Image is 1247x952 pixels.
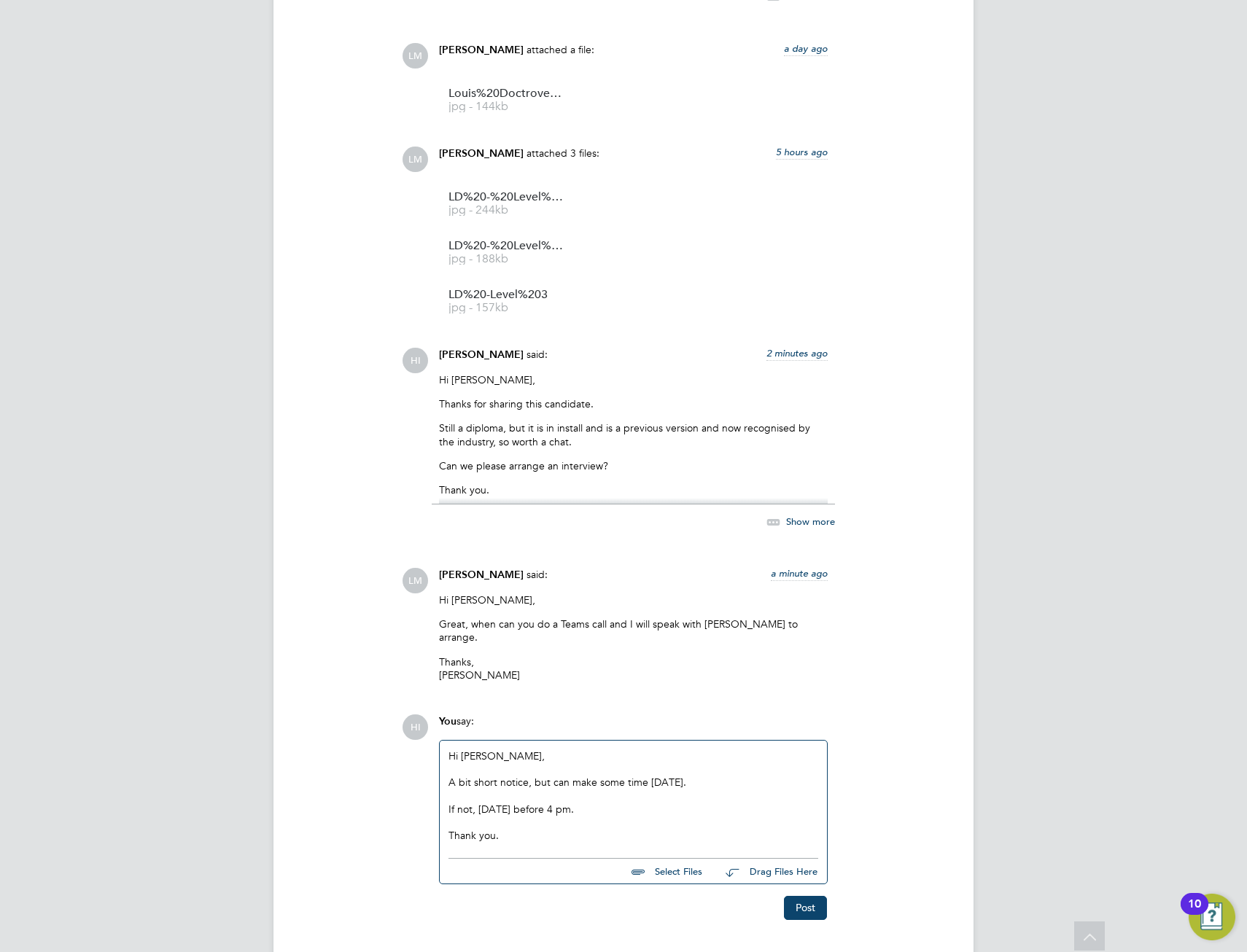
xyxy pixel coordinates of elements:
[448,241,565,251] span: LD%20-%20Level%203%20pt%202
[527,43,594,56] span: attached a file:
[448,205,565,216] span: jpg - 244kb
[439,147,524,160] span: [PERSON_NAME]
[448,254,565,265] span: jpg - 188kb
[439,421,828,448] p: Still a diploma, but it is in install and is a previous version and now recognised by the industr...
[439,459,828,472] p: Can we please arrange an interview?
[439,397,828,410] p: Thanks for sharing this candidate.
[448,241,565,265] a: LD%20-%20Level%203%20pt%202 jpg - 188kb
[1189,894,1235,940] button: Open Resource Center, 10 new notifications
[448,101,565,112] span: jpg - 144kb
[527,348,548,361] span: said:
[786,515,835,528] span: Show more
[448,192,565,216] a: LD%20-%20Level%202 jpg - 244kb
[784,42,828,55] span: a day ago
[403,147,428,172] span: LM
[448,192,565,203] span: LD%20-%20Level%202
[448,776,818,789] div: A bit short notice, but can make some time [DATE].
[439,617,828,644] p: Great, when can you do a Teams call and I will speak with [PERSON_NAME] to arrange.
[776,146,828,158] span: 5 hours ago
[403,43,428,69] span: LM
[439,348,524,361] span: [PERSON_NAME]
[448,829,818,842] div: Thank you.
[403,714,428,740] span: HI
[527,568,548,581] span: said:
[439,483,828,496] p: Thank you.
[784,896,827,919] button: Post
[766,347,828,359] span: 2 minutes ago
[448,803,818,816] div: If not, [DATE] before 4 pm.
[448,289,565,300] span: LD%20-Level%203
[439,655,828,682] p: Thanks, [PERSON_NAME]
[448,749,818,842] div: Hi [PERSON_NAME],
[771,567,828,580] span: a minute ago
[1188,904,1201,923] div: 10
[403,348,428,373] span: HI
[448,88,565,112] a: Louis%20Doctrove%20-%20Tech%20Test jpg - 144kb
[439,715,457,727] span: You
[527,147,599,160] span: attached 3 files:
[714,857,818,887] button: Drag Files Here
[439,714,828,740] div: say:
[439,373,828,386] p: Hi [PERSON_NAME],
[439,569,524,581] span: [PERSON_NAME]
[448,88,565,99] span: Louis%20Doctrove%20-%20Tech%20Test
[439,593,828,606] p: Hi [PERSON_NAME],
[403,568,428,593] span: LM
[448,303,565,313] span: jpg - 157kb
[439,44,524,56] span: [PERSON_NAME]
[448,289,565,313] a: LD%20-Level%203 jpg - 157kb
